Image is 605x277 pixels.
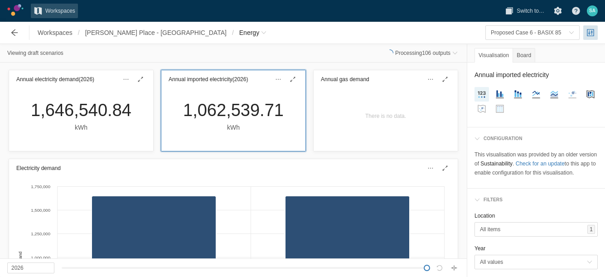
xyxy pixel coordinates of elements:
span: Processing 106 outputs [395,49,450,57]
span: to this app to enable configuration for this visualisation. [474,160,596,176]
div: 1,646,540.84 [31,100,131,121]
span: / [75,25,82,40]
a: Workspaces [35,25,75,40]
span: All items [480,225,587,234]
div: Filters [480,196,503,204]
div: Board [513,48,535,63]
div: SA [587,5,598,16]
a: Workspaces [31,4,78,18]
button: toggle menu [474,255,598,269]
a: [PERSON_NAME] Place - [GEOGRAPHIC_DATA] [82,25,229,40]
h2: Annual imported electricity [474,70,598,80]
div: configuration [480,135,523,143]
div: configuration [471,131,601,146]
button: Energy [237,25,269,40]
span: / [229,25,237,40]
span: This visualisation was provided by an older version of . [474,151,597,167]
button: toggle menu [474,222,598,237]
div: Annual imported electricity(2026) [161,70,305,88]
span: Workspaces [45,6,75,15]
span: [PERSON_NAME] Place - [GEOGRAPHIC_DATA] [85,28,227,37]
h3: Annual gas demand [321,75,369,84]
button: Switch to… [502,4,547,18]
h3: Annual imported electricity (2026) [169,75,248,84]
div: Annual electricity demand(2026) [9,70,153,88]
button: Processing106 outputs [384,48,460,58]
legend: Year [474,244,485,253]
h3: Electricity demand [16,164,61,173]
span: All values [480,258,587,267]
span: Proposed Case 6 - BASIX 85 [491,29,561,36]
div: Visualisation [474,48,513,63]
div: kWh [183,122,284,132]
span: Workspaces [38,28,73,37]
span: Switch to… [517,6,544,15]
div: Electricity demand [9,159,458,177]
span: 1 [590,225,593,233]
a: Check for an update [516,160,565,167]
h3: Annual electricity demand (2026) [16,75,94,84]
strong: Sustainability [480,160,513,167]
div: There is no data. [365,112,406,121]
div: Filters [471,192,601,208]
nav: Breadcrumb [35,25,269,40]
label: Location [474,213,495,219]
div: kWh [31,122,131,132]
div: Viewing draft scenarios [7,48,63,58]
div: 1,062,539.71 [183,100,284,121]
button: toggle menu [485,25,580,40]
span: Energy [239,28,259,37]
div: Annual gas demand [314,70,458,88]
